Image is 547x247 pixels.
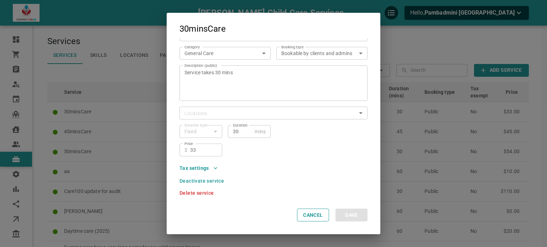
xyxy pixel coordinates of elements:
button: Deactivate service [179,178,224,183]
label: Price [184,141,193,146]
button: Delete service [179,190,214,195]
label: Duration [233,123,248,128]
p: General Care [184,50,254,57]
button: Cancel [297,209,329,221]
div: Fixed [184,128,217,135]
label: Duration type [184,123,207,128]
label: Description (public) [184,63,217,68]
label: Booking type [281,44,303,50]
textarea: Service takes 30 mins [184,62,363,104]
button: Tax settings [179,166,218,171]
label: Category [184,44,200,50]
h2: 30minsCare [167,13,380,38]
div: Bookable by clients and admins [281,50,363,57]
